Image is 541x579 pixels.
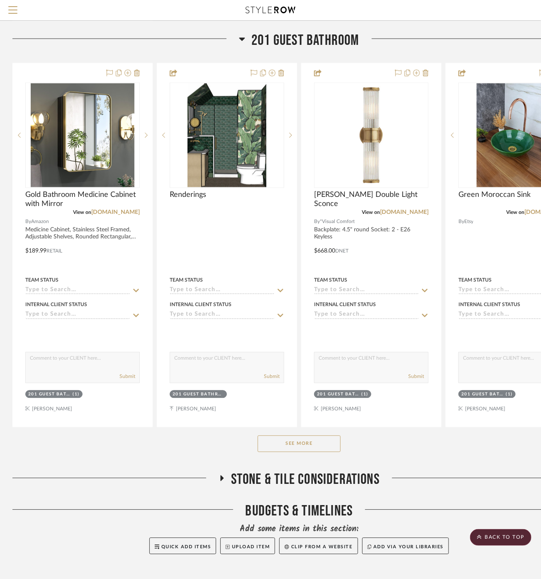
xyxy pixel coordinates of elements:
[220,538,275,554] button: Upload Item
[314,301,376,309] div: Internal Client Status
[31,218,49,226] span: Amazon
[188,83,266,187] img: Renderings
[25,277,58,284] div: Team Status
[362,538,449,554] button: Add via your libraries
[251,32,359,49] span: 201 Guest Bathroom
[119,373,135,380] button: Submit
[25,301,87,309] div: Internal Client Status
[314,218,320,226] span: By
[470,529,531,546] scroll-to-top-button: BACK TO TOP
[25,191,140,209] span: Gold Bathroom Medicine Cabinet with Mirror
[73,392,80,398] div: (1)
[458,191,531,200] span: Green Moroccan Sink
[458,218,464,226] span: By
[170,312,274,319] input: Type to Search…
[314,287,419,295] input: Type to Search…
[264,373,280,380] button: Submit
[464,218,473,226] span: Etsy
[149,538,217,554] button: Quick Add Items
[458,301,520,309] div: Internal Client Status
[170,287,274,295] input: Type to Search…
[28,392,71,398] div: 201 Guest Bathroom
[25,218,31,226] span: By
[170,277,203,284] div: Team Status
[362,210,380,215] span: View on
[314,277,347,284] div: Team Status
[314,191,429,209] span: [PERSON_NAME] Double Light Sconce
[258,436,341,452] button: See More
[506,392,513,398] div: (1)
[461,392,504,398] div: 201 Guest Bathroom
[173,392,222,398] div: 201 Guest Bathroom
[319,83,423,187] img: Allen Double Light Sconce
[408,373,424,380] button: Submit
[506,210,524,215] span: View on
[31,83,134,187] img: Gold Bathroom Medicine Cabinet with Mirror
[320,218,355,226] span: *Visual Comfort
[91,210,140,216] a: [DOMAIN_NAME]
[231,471,380,489] span: Stone & Tile Considerations
[25,287,130,295] input: Type to Search…
[362,392,369,398] div: (1)
[458,277,492,284] div: Team Status
[73,210,91,215] span: View on
[314,312,419,319] input: Type to Search…
[279,538,358,554] button: Clip from a website
[380,210,429,216] a: [DOMAIN_NAME]
[170,191,206,200] span: Renderings
[317,392,360,398] div: 201 Guest Bathroom
[161,545,211,550] span: Quick Add Items
[170,83,284,188] div: 0
[25,312,130,319] input: Type to Search…
[170,301,232,309] div: Internal Client Status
